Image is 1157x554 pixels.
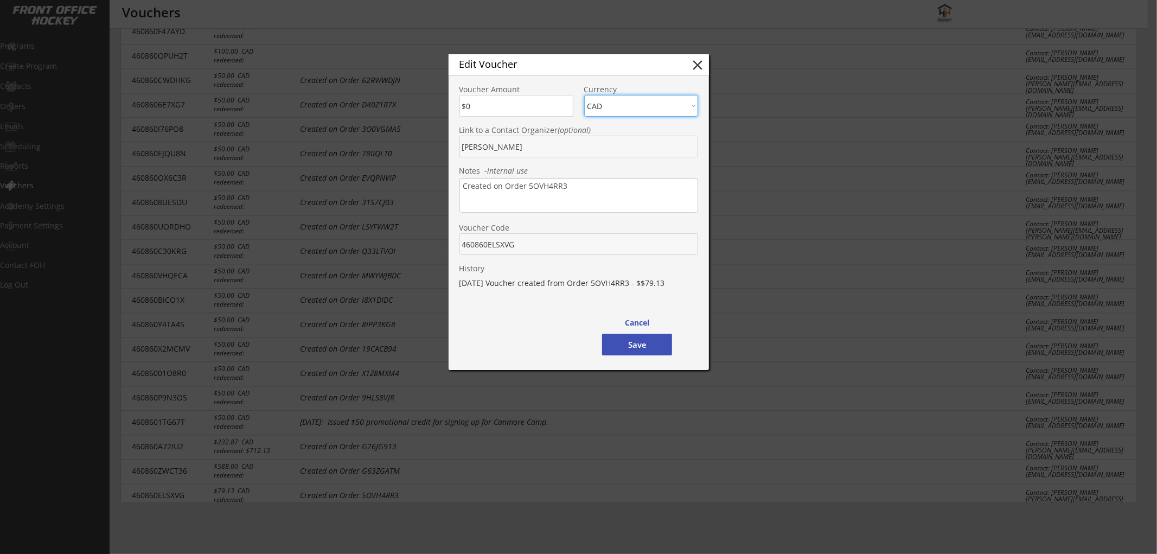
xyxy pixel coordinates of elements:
div: Link to a Contact Organizer [459,126,698,134]
button: Cancel [615,312,660,334]
div: Notes - [459,167,698,175]
div: Currency [584,86,698,93]
button: Save [602,334,672,355]
div: Edit Voucher [459,59,673,69]
div: Voucher Code [459,224,698,232]
em: (optional) [558,125,591,135]
button: close [690,57,706,73]
div: Voucher Amount [459,86,573,93]
div: History [459,265,698,272]
em: internal use [488,165,528,176]
div: [DATE] Voucher created from Order 5OVH4RR3 - $$79.13 [459,277,698,289]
